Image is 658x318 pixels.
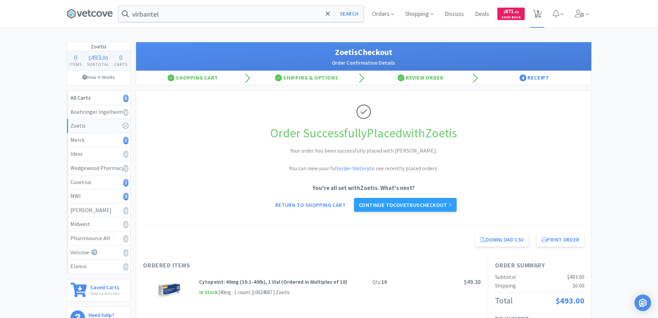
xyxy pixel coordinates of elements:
a: How It Works [67,71,130,84]
a: Wedgewood Pharmacy0 [67,161,130,175]
h2: Order Confirmation Details [143,59,584,67]
div: Total [495,294,513,307]
a: Discuss [442,11,467,17]
span: $0.00 [573,282,584,289]
input: Search by item, sku, manufacturer, ingredient, size... [118,6,363,22]
i: 5 [123,94,128,102]
div: Wedgewood Pharmacy [70,164,127,173]
div: Receipt [477,71,591,85]
a: MWI3 [67,189,130,203]
h4: Subtotal [84,61,112,67]
div: Covetrus [70,178,127,187]
span: 00 [103,54,108,61]
a: Continue toCovetruscheckout [354,198,457,212]
i: 0 [123,151,128,158]
span: $493.00 [555,295,584,306]
h4: Carts [112,61,130,67]
a: [PERSON_NAME]0 [67,203,130,218]
span: | 40mg · 1 count [218,289,250,296]
div: Open Intercom Messenger [635,294,651,311]
div: Review Order [364,71,478,85]
span: $ [504,10,505,14]
div: Subtotal [495,273,516,282]
h6: Saved Carts [90,283,120,290]
a: Vetcove0 [67,246,130,260]
div: Qty: [372,278,387,286]
div: | 10024687 | Zoetis [250,288,290,297]
i: 0 [123,235,128,243]
i: 0 [123,249,128,257]
h6: Need help? [88,310,126,318]
span: 493 [91,53,101,62]
strong: Cytopoint: 40mg (30.1-40lb), 1 Vial (Ordered in Multiples of 10) [199,279,347,285]
a: $871.52Cash Back [497,4,525,23]
h2: Your order has been successfully placed with [PERSON_NAME]. You can view your full to see recentl... [260,146,467,173]
img: d68059bb95f34f6ca8f79a017dff92f3_527055.jpeg [157,278,181,302]
div: Merck [70,136,127,145]
p: View saved carts [90,290,120,297]
i: 1 [123,179,128,187]
i: 0 [123,109,128,116]
span: 4 [519,74,526,81]
h4: Items [67,61,85,67]
a: Idexx0 [67,147,130,161]
i: 0 [123,221,128,228]
a: order history [338,165,369,172]
div: Pharmsource AH [70,234,127,243]
a: Saved CartsView saved carts [67,279,131,301]
div: Vetcove [70,248,127,257]
span: 871 [504,8,519,15]
div: Elanco [70,262,127,271]
span: 0 [74,53,77,62]
i: 0 [123,207,128,215]
div: Boehringer Ingelheim [70,108,127,117]
span: . 52 [514,10,519,14]
div: Shopping Cart [136,71,250,85]
a: Zoetis [67,119,130,133]
i: 0 [123,165,128,172]
a: Covetrus1 [67,175,130,190]
span: $ [88,54,91,61]
i: 3 [123,193,128,200]
i: 0 [123,263,128,271]
div: [PERSON_NAME] [70,206,127,215]
span: In Stock [199,288,218,297]
h1: Zoetis Checkout [143,46,584,59]
span: 0 [119,53,123,62]
a: Download CSV [476,233,529,247]
a: Merck1 [67,133,130,147]
div: Idexx [70,149,127,158]
a: Elanco0 [67,260,130,273]
a: Deals [472,11,492,17]
strong: 10 [381,279,387,285]
p: You're all set with Zoetis . What's next? [143,183,584,193]
a: Boehringer Ingelheim0 [67,105,130,119]
h1: Ordered Items [143,261,350,271]
h1: Order Summary [495,261,584,271]
a: All Carts5 [67,91,130,105]
div: MWI [70,192,127,201]
span: $493.00 [567,273,584,280]
div: Midwest [70,220,127,229]
div: . [84,54,112,61]
a: 5 [530,12,544,18]
h1: Order Successfully Placed with Zoetis [143,123,584,143]
button: Search [335,6,363,22]
div: Zoetis [70,121,127,130]
button: Print Order [537,233,584,247]
a: Midwest0 [67,217,130,231]
a: Return to Shopping Cart [270,198,351,212]
i: 1 [123,137,128,144]
div: Shipping [495,281,516,290]
span: Cash Back [502,16,521,20]
span: $49.30 [464,278,481,286]
strong: All Carts [70,94,90,101]
div: Shipping & Options [250,71,364,85]
h1: Zoetis [67,42,130,51]
a: Pharmsource AH0 [67,231,130,246]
